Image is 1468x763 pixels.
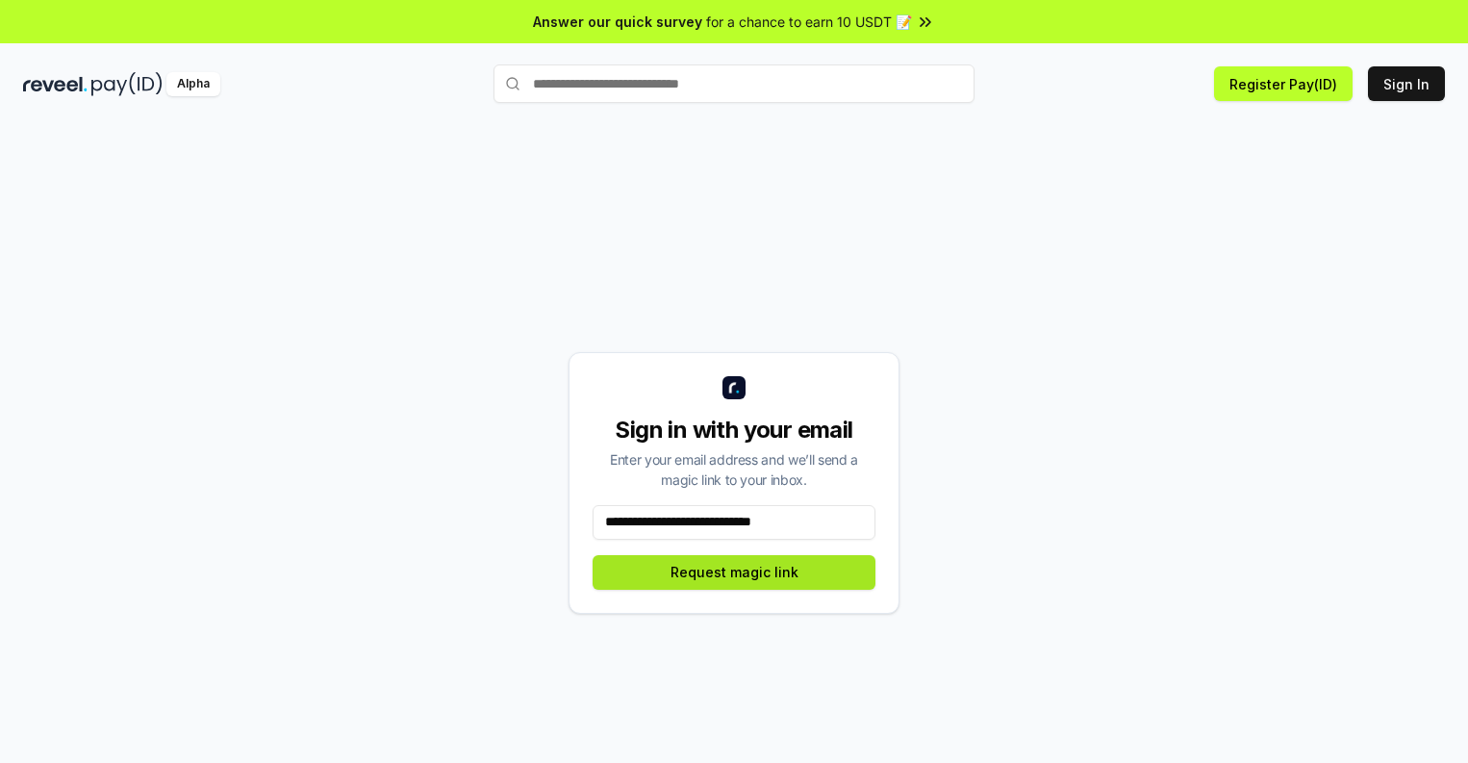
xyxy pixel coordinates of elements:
div: Enter your email address and we’ll send a magic link to your inbox. [593,449,875,490]
button: Sign In [1368,66,1445,101]
img: reveel_dark [23,72,88,96]
span: Answer our quick survey [533,12,702,32]
button: Register Pay(ID) [1214,66,1353,101]
span: for a chance to earn 10 USDT 📝 [706,12,912,32]
button: Request magic link [593,555,875,590]
div: Alpha [166,72,220,96]
img: logo_small [722,376,746,399]
img: pay_id [91,72,163,96]
div: Sign in with your email [593,415,875,445]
